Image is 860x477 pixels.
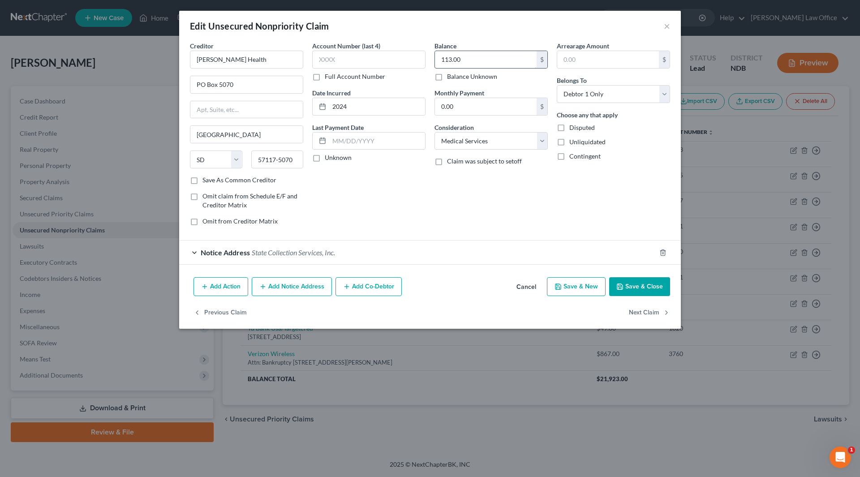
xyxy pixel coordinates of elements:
[252,248,335,257] span: State Collection Services, Inc.
[201,248,250,257] span: Notice Address
[557,110,618,120] label: Choose any that apply
[569,152,601,160] span: Contingent
[251,150,304,168] input: Enter zip...
[434,88,484,98] label: Monthly Payment
[312,88,351,98] label: Date Incurred
[434,41,456,51] label: Balance
[830,447,851,468] iframe: Intercom live chat
[193,303,247,322] button: Previous Claim
[629,303,670,322] button: Next Claim
[664,21,670,31] button: ×
[557,77,587,84] span: Belongs To
[325,153,352,162] label: Unknown
[509,278,543,296] button: Cancel
[312,123,364,132] label: Last Payment Date
[190,20,329,32] div: Edit Unsecured Nonpriority Claim
[447,72,497,81] label: Balance Unknown
[190,126,303,143] input: Enter city...
[434,123,474,132] label: Consideration
[569,138,606,146] span: Unliquidated
[659,51,670,68] div: $
[202,217,278,225] span: Omit from Creditor Matrix
[325,72,385,81] label: Full Account Number
[609,277,670,296] button: Save & Close
[190,51,303,69] input: Search creditor by name...
[335,277,402,296] button: Add Co-Debtor
[193,277,248,296] button: Add Action
[252,277,332,296] button: Add Notice Address
[435,51,537,68] input: 0.00
[312,41,380,51] label: Account Number (last 4)
[557,51,659,68] input: 0.00
[537,98,547,115] div: $
[202,176,276,185] label: Save As Common Creditor
[312,51,426,69] input: XXXX
[329,98,425,115] input: MM/DD/YYYY
[547,277,606,296] button: Save & New
[202,192,297,209] span: Omit claim from Schedule E/F and Creditor Matrix
[190,42,214,50] span: Creditor
[848,447,855,454] span: 1
[435,98,537,115] input: 0.00
[190,76,303,93] input: Enter address...
[190,101,303,118] input: Apt, Suite, etc...
[447,157,522,165] span: Claim was subject to setoff
[569,124,595,131] span: Disputed
[557,41,609,51] label: Arrearage Amount
[537,51,547,68] div: $
[329,133,425,150] input: MM/DD/YYYY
